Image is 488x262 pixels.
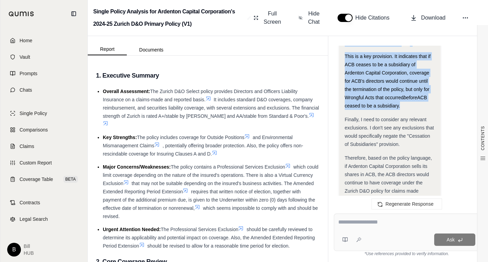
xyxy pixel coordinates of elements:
span: , potentially offering broader protection. Also, the policy offers non-rescindable coverage for I... [103,143,303,157]
a: Vault [4,49,83,65]
span: HUB [24,250,34,257]
span: Finally, I need to consider any relevant exclusions. I don't see any exclusions that would specif... [345,117,434,147]
button: Report [88,44,127,55]
span: BETA [63,176,78,183]
span: Key Strengths: [103,135,137,140]
span: The policy contains a Professional Services Exclusion [171,164,285,170]
a: Comparisons [4,122,83,137]
a: Chats [4,82,83,98]
span: Coverage Table [20,176,53,183]
span: Legal Search [20,216,48,223]
span: Hide Chat [307,10,321,26]
a: Custom Report [4,155,83,170]
em: before [404,95,417,100]
span: Chats [20,87,32,93]
span: The Zurich D&O Select policy provides Directors and Officers Liability Insurance on a claims-made... [103,89,297,102]
span: CONTENTS [480,126,486,150]
span: Prompts [20,70,37,77]
span: Custom Report [20,159,52,166]
span: Overall Assessment: [103,89,150,94]
span: Therefore, based on the policy language, if Ardenton Capital Corporation sells its shares in ACB,... [345,155,432,218]
img: Qumis Logo [9,11,34,16]
button: Hide Chat [296,7,324,29]
span: that may not be suitable depending on the insured's business activities. The Amended Extended Rep... [103,181,314,194]
span: Home [20,37,32,44]
span: The policy includes coverage for Outside Positions [137,135,245,140]
span: It includes standard D&O coverages, company reimbursement, and securities liability coverage, wit... [103,97,319,119]
h3: 1. Executive Summary [96,69,320,82]
span: Urgent Attention Needed: [103,227,161,232]
span: The Professional Services Exclusion [161,227,238,232]
span: Claims [20,143,34,150]
span: Download [421,14,446,22]
span: should be revised to allow for a reasonable time period for election. [147,243,290,249]
span: Full Screen [263,10,282,26]
span: Regenerate Response [386,201,434,207]
button: Documents [127,44,176,55]
span: Vault [20,54,30,60]
a: Single Policy [4,106,83,121]
span: Major Concerns/Weaknesses: [103,164,171,170]
a: Contracts [4,195,83,210]
div: *Use references provided to verify information. [334,251,480,257]
div: B [7,243,21,257]
span: should be carefully reviewed to determine its applicability and potential impact on coverage. Als... [103,227,315,249]
span: Single Policy [20,110,47,117]
span: requires that written notice of election, together with payment of the additional premium due, is... [103,189,315,211]
span: Contracts [20,199,40,206]
h2: Single Policy Analysis for Ardenton Capital Corporation's 2024-25 Zurich D&O Primary Policy (V1) [93,5,245,30]
span: Ask [447,237,454,242]
span: which seems impossible to comply with and should be revised. [103,205,318,219]
button: Ask [434,233,475,246]
a: Home [4,33,83,48]
button: Full Screen [251,7,285,29]
button: Regenerate Response [371,198,442,209]
a: Claims [4,139,83,154]
span: ACB ceased to be a subsidiary. [345,95,427,109]
a: Legal Search [4,212,83,227]
span: Comparisons [20,126,48,133]
a: Prompts [4,66,83,81]
button: Download [407,11,448,25]
span: Hide Citations [355,14,394,22]
span: which could limit coverage depending on the nature of the insured's operations. There is also a V... [103,164,318,186]
a: Coverage TableBETA [4,172,83,187]
button: Collapse sidebar [68,8,79,19]
span: Bill [24,243,34,250]
span: This is a key provision. It indicates that if ACB ceases to be a subsidiary of Ardenton Capital C... [345,54,431,100]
